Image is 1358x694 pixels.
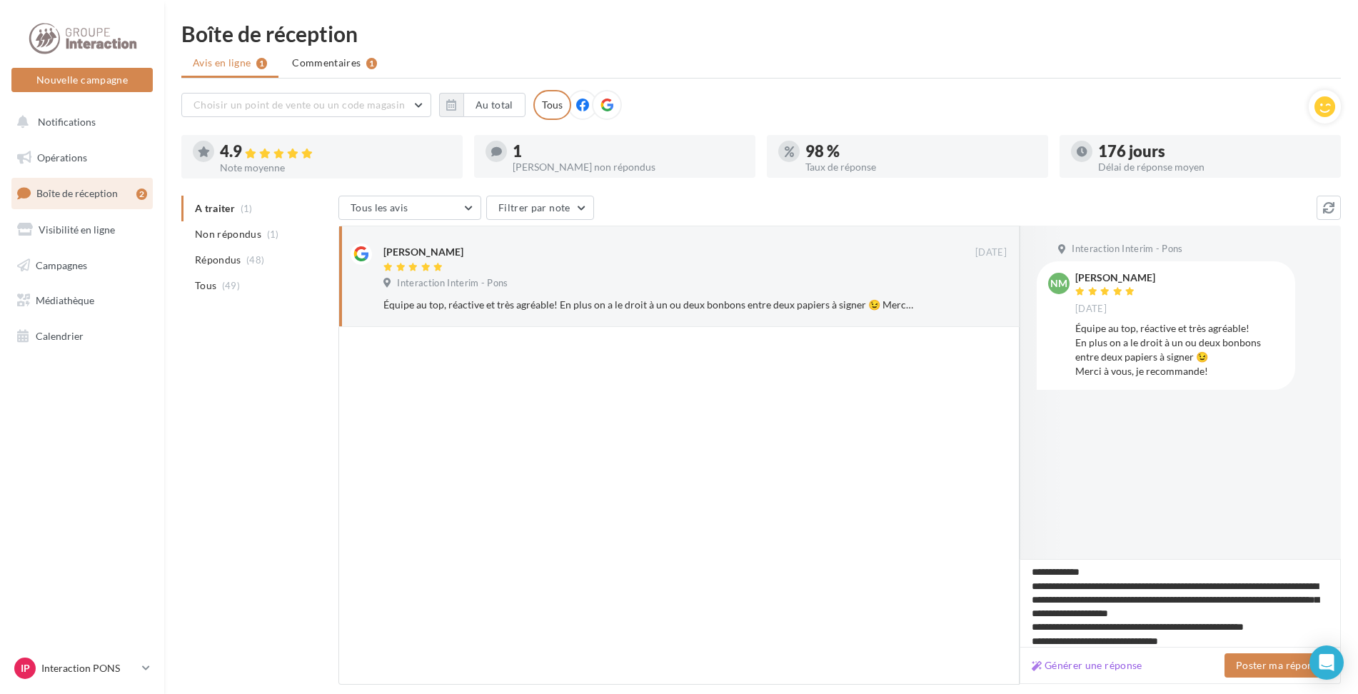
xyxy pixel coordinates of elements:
button: Notifications [9,107,150,137]
button: Nouvelle campagne [11,68,153,92]
p: Interaction PONS [41,661,136,675]
div: 1 [366,58,377,69]
button: Au total [463,93,525,117]
span: Campagnes [36,258,87,271]
div: 2 [136,188,147,200]
span: Tous [195,278,216,293]
span: Visibilité en ligne [39,223,115,236]
button: Générer une réponse [1026,657,1148,674]
div: Tous [533,90,571,120]
span: (48) [246,254,264,266]
div: [PERSON_NAME] [383,245,463,259]
div: Équipe au top, réactive et très agréable! En plus on a le droit à un ou deux bonbons entre deux p... [383,298,914,312]
span: IP [21,661,30,675]
a: Opérations [9,143,156,173]
button: Tous les avis [338,196,481,220]
button: Choisir un point de vente ou un code magasin [181,93,431,117]
button: Filtrer par note [486,196,594,220]
div: 4.9 [220,144,451,160]
span: Médiathèque [36,294,94,306]
button: Au total [439,93,525,117]
span: [DATE] [1075,303,1107,316]
span: Répondus [195,253,241,267]
span: (49) [222,280,240,291]
div: [PERSON_NAME] [1075,273,1155,283]
span: Calendrier [36,330,84,342]
a: IP Interaction PONS [11,655,153,682]
span: Interaction Interim - Pons [397,277,508,290]
div: Note moyenne [220,163,451,173]
span: [DATE] [975,246,1007,259]
span: (1) [267,228,279,240]
div: 98 % [805,144,1037,159]
span: Nm [1050,276,1067,291]
span: Boîte de réception [36,187,118,199]
div: 176 jours [1098,144,1329,159]
div: Open Intercom Messenger [1309,645,1344,680]
span: Interaction Interim - Pons [1072,243,1182,256]
button: Poster ma réponse [1224,653,1334,678]
a: Visibilité en ligne [9,215,156,245]
div: Délai de réponse moyen [1098,162,1329,172]
div: Équipe au top, réactive et très agréable! En plus on a le droit à un ou deux bonbons entre deux p... [1075,321,1284,378]
div: Taux de réponse [805,162,1037,172]
span: Commentaires [292,56,361,70]
a: Médiathèque [9,286,156,316]
span: Choisir un point de vente ou un code magasin [193,99,405,111]
span: Notifications [38,116,96,128]
a: Boîte de réception2 [9,178,156,208]
a: Calendrier [9,321,156,351]
a: Campagnes [9,251,156,281]
span: Tous les avis [351,201,408,213]
div: 1 [513,144,744,159]
div: [PERSON_NAME] non répondus [513,162,744,172]
span: Non répondus [195,227,261,241]
div: Boîte de réception [181,23,1341,44]
span: Opérations [37,151,87,164]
